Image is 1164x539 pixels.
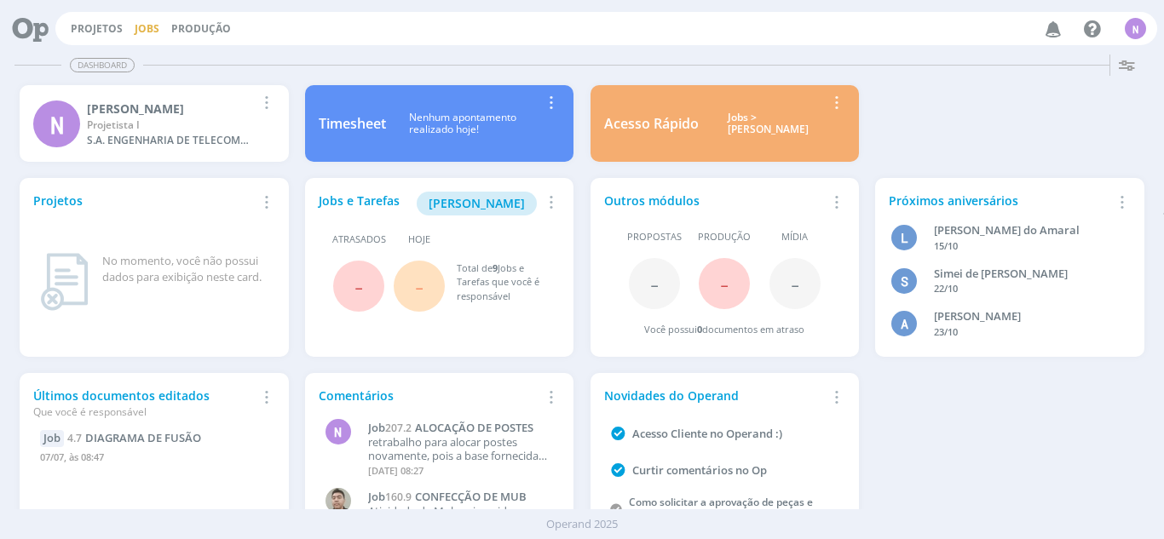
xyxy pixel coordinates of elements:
div: Outros módulos [604,192,826,209]
div: L [891,225,917,250]
a: Curtir comentários no Op [632,462,767,478]
span: 160.9 [385,490,412,504]
button: [PERSON_NAME] [417,192,537,215]
span: 23/10 [934,325,958,338]
p: Atividade de Mub re inserida, para dar continuidade em uma área solicitada pelo cliente para aten... [368,505,551,531]
div: Nenhum apontamento realizado hoje! [386,112,540,136]
a: Projetos [71,21,123,36]
a: [PERSON_NAME] [417,194,537,210]
a: TimesheetNenhum apontamentorealizado hoje! [305,85,573,162]
img: dashboard_not_found.png [40,253,89,311]
span: - [415,267,424,304]
div: Próximos aniversários [889,192,1110,209]
div: No momento, você não possui dados para exibição neste card. [102,253,268,286]
button: Projetos [66,22,128,36]
p: retrabalho para alocar postes novamente, pois a base fornecida se mostrou diferente ao Google Ear... [368,436,551,462]
a: N[PERSON_NAME]Projetista IS.A. ENGENHARIA DE TELECOMUNICACOES LTDA [20,85,288,162]
span: - [791,265,799,301]
span: DIAGRAMA DE FUSÃO [85,430,201,445]
div: Novidades do Operand [604,387,826,404]
button: N [1124,14,1147,43]
a: Acesso Cliente no Operand :) [632,426,782,441]
div: N [326,419,351,444]
a: 4.7DIAGRAMA DE FUSÃO [67,430,201,445]
div: Que você é responsável [33,404,255,420]
a: Job207.2ALOCAÇÃO DE POSTES [368,421,551,435]
span: CONFECÇÃO DE MUB [415,489,527,504]
span: Produção [698,230,751,244]
span: 9 [493,261,498,274]
span: Propostas [627,230,682,244]
span: [PERSON_NAME] [429,195,525,211]
div: Luana Buzato do Amaral [934,222,1114,239]
div: Timesheet [319,113,386,134]
div: S.A. ENGENHARIA DE TELECOMUNICACOES LTDA [87,133,255,148]
div: Acesso Rápido [604,113,699,134]
div: S [891,268,917,294]
a: Jobs [135,21,159,36]
span: Hoje [408,232,430,247]
a: Job160.9CONFECÇÃO DE MUB [368,490,551,504]
div: Comentários [319,387,540,404]
div: N [1125,18,1146,39]
div: Nicolas [87,100,255,118]
span: 22/10 [934,282,958,295]
a: Como solicitar a aprovação de peças e inserir marcadores em imagens anexadas a um job? [629,495,842,538]
div: Total de Jobs e Tarefas que você é responsável [457,261,544,304]
div: 07/07, às 08:47 [40,447,268,472]
span: 207.2 [385,421,412,435]
div: Jobs > [PERSON_NAME] [712,112,826,136]
span: Mídia [781,230,808,244]
div: Últimos documentos editados [33,387,255,420]
span: Atrasados [332,232,386,247]
span: ALOCAÇÃO DE POSTES [415,420,533,435]
div: Projetos [33,192,255,209]
span: 4.7 [67,431,82,445]
span: Dashboard [70,58,135,72]
span: [DATE] 08:27 [368,464,424,477]
div: Job [40,430,64,447]
button: Produção [166,22,236,36]
span: - [720,265,729,301]
span: - [650,265,659,301]
span: 0 [697,323,702,335]
div: Simei de Camargo Antunes [934,266,1114,283]
div: A [891,311,917,336]
span: 15/10 [934,239,958,252]
button: Jobs [130,22,164,36]
span: - [354,267,363,304]
div: Projetista I [87,118,255,133]
div: Andre Luiz Corrêa de Moraes [934,308,1114,325]
a: Produção [171,21,231,36]
div: Você possui documentos em atraso [644,323,804,337]
div: Jobs e Tarefas [319,192,540,215]
div: N [33,100,80,147]
img: M [326,488,351,513]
